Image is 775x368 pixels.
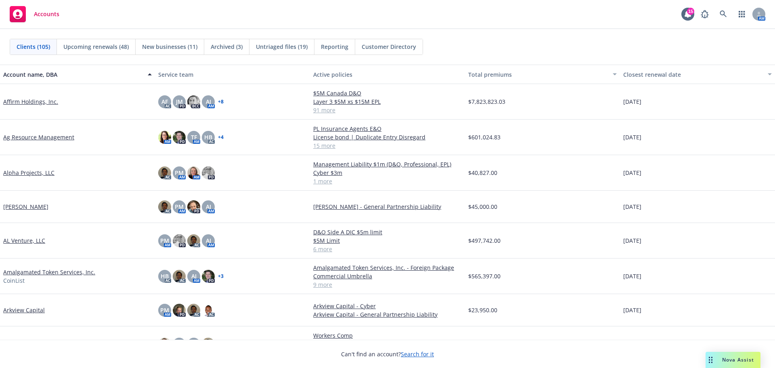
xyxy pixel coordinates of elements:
[623,202,641,211] span: [DATE]
[623,306,641,314] span: [DATE]
[3,268,95,276] a: Amalgamated Token Services, Inc.
[313,263,462,272] a: Amalgamated Token Services, Inc. - Foreign Package
[687,8,694,15] div: 15
[191,272,197,280] span: AJ
[313,141,462,150] a: 15 more
[3,236,45,245] a: AL Venture, LLC
[161,272,169,280] span: HB
[187,234,200,247] img: photo
[706,352,716,368] div: Drag to move
[313,89,462,97] a: $5M Canada D&O
[620,65,775,84] button: Closest renewal date
[3,168,54,177] a: Alpha Projects, LLC
[313,302,462,310] a: Arkview Capital - Cyber
[3,202,48,211] a: [PERSON_NAME]
[161,97,168,106] span: AF
[623,133,641,141] span: [DATE]
[313,70,462,79] div: Active policies
[468,133,501,141] span: $601,024.83
[623,272,641,280] span: [DATE]
[256,42,308,51] span: Untriaged files (19)
[155,65,310,84] button: Service team
[362,42,416,51] span: Customer Directory
[187,304,200,317] img: photo
[3,97,58,106] a: Affirm Holdings, Inc.
[310,65,465,84] button: Active policies
[202,166,215,179] img: photo
[187,95,200,108] img: photo
[623,236,641,245] span: [DATE]
[313,228,462,236] a: D&O Side A DIC $5m limit
[715,6,731,22] a: Search
[206,97,211,106] span: AJ
[313,245,462,253] a: 6 more
[313,106,462,114] a: 91 more
[401,350,434,358] a: Search for it
[218,99,224,104] a: + 8
[158,166,171,179] img: photo
[187,200,200,213] img: photo
[341,350,434,358] span: Can't find an account?
[160,306,169,314] span: PM
[468,306,497,314] span: $23,950.00
[176,97,183,106] span: JM
[313,331,462,340] a: Workers Comp
[313,272,462,280] a: Commercial Umbrella
[206,236,211,245] span: AJ
[3,133,74,141] a: Ag Resource Management
[623,97,641,106] span: [DATE]
[722,356,754,363] span: Nova Assist
[6,3,63,25] a: Accounts
[211,42,243,51] span: Archived (3)
[158,70,307,79] div: Service team
[321,42,348,51] span: Reporting
[218,135,224,140] a: + 4
[218,274,224,279] a: + 3
[465,65,620,84] button: Total premiums
[158,131,171,144] img: photo
[17,42,50,51] span: Clients (105)
[3,306,45,314] a: Arkview Capital
[313,160,462,168] a: Management Liability $1m (D&O, Professional, EPL)
[173,304,186,317] img: photo
[160,236,169,245] span: PM
[158,338,171,351] img: photo
[313,177,462,185] a: 1 more
[158,200,171,213] img: photo
[3,276,25,285] span: CoinList
[468,272,501,280] span: $565,397.00
[202,270,215,283] img: photo
[623,168,641,177] span: [DATE]
[313,280,462,289] a: 9 more
[175,168,184,177] span: PM
[313,97,462,106] a: Layer 3 $5M xs $15M EPL
[468,70,608,79] div: Total premiums
[173,270,186,283] img: photo
[468,168,497,177] span: $40,827.00
[175,202,184,211] span: PM
[313,124,462,133] a: PL Insurance Agents E&O
[173,234,186,247] img: photo
[313,310,462,319] a: Arkview Capital - General Partnership Liability
[202,338,215,351] img: photo
[187,166,200,179] img: photo
[3,70,143,79] div: Account name, DBA
[313,236,462,245] a: $5M Limit
[142,42,197,51] span: New businesses (11)
[313,133,462,141] a: License bond | Duplicate Entry Disregard
[697,6,713,22] a: Report a Bug
[191,133,197,141] span: TF
[734,6,750,22] a: Switch app
[204,133,212,141] span: HB
[173,131,186,144] img: photo
[206,202,211,211] span: AJ
[468,97,505,106] span: $7,823,823.03
[313,202,462,211] a: [PERSON_NAME] - General Partnership Liability
[468,202,497,211] span: $45,000.00
[313,168,462,177] a: Cyber $3m
[623,70,763,79] div: Closest renewal date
